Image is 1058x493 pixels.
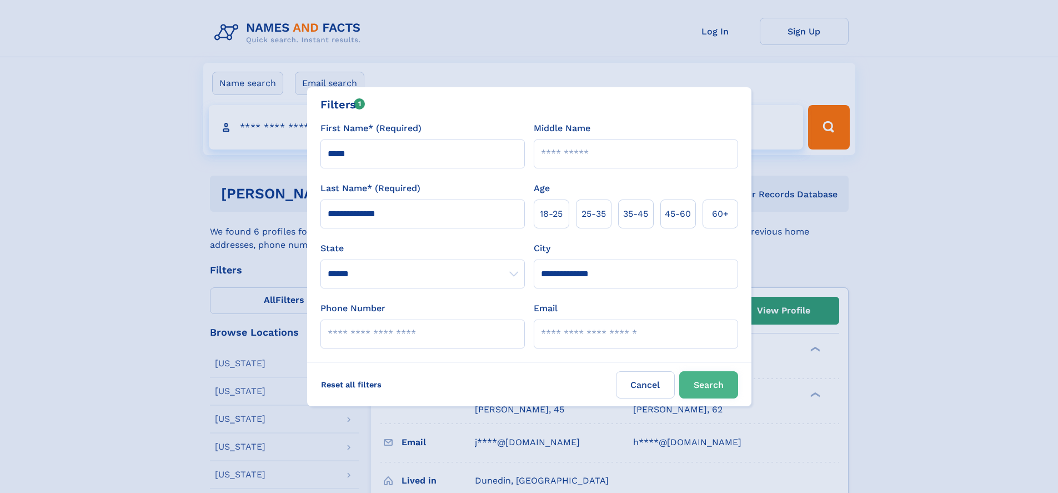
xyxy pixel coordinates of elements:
[320,122,422,135] label: First Name* (Required)
[320,302,385,315] label: Phone Number
[320,242,525,255] label: State
[679,371,738,399] button: Search
[320,182,420,195] label: Last Name* (Required)
[540,207,563,221] span: 18‑25
[314,371,389,398] label: Reset all filters
[623,207,648,221] span: 35‑45
[534,302,558,315] label: Email
[534,242,550,255] label: City
[616,371,675,399] label: Cancel
[320,96,365,113] div: Filters
[534,122,590,135] label: Middle Name
[665,207,691,221] span: 45‑60
[534,182,550,195] label: Age
[712,207,729,221] span: 60+
[581,207,606,221] span: 25‑35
